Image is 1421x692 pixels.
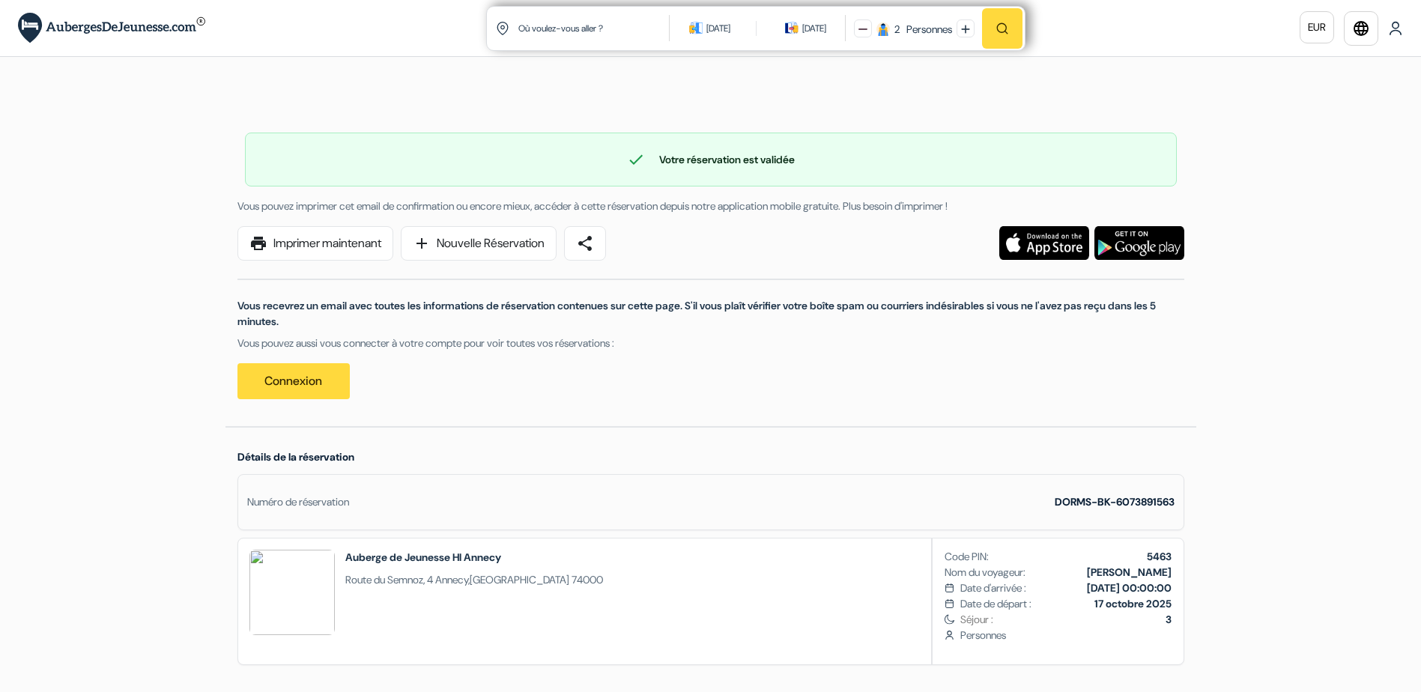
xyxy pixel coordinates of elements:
[1094,597,1172,610] b: 17 octobre 2025
[237,450,354,464] span: Détails de la réservation
[1087,581,1172,595] b: [DATE] 00:00:00
[249,234,267,252] span: print
[802,21,826,36] div: [DATE]
[576,234,594,252] span: share
[237,226,393,261] a: printImprimer maintenant
[1094,226,1184,260] img: Téléchargez l'application gratuite
[1300,11,1334,43] a: EUR
[627,151,645,169] span: check
[246,151,1176,169] div: Votre réservation est validée
[960,628,1171,643] span: Personnes
[960,596,1031,612] span: Date de départ :
[517,10,672,46] input: Ville, université ou logement
[1388,21,1403,36] img: User Icon
[237,363,350,399] a: Connexion
[18,13,205,43] img: AubergesDeJeunesse.com
[413,234,431,252] span: add
[345,573,433,586] span: Route du Semnoz, 4
[1352,19,1370,37] i: language
[564,226,606,261] a: share
[572,573,603,586] span: 74000
[706,21,730,36] div: [DATE]
[945,565,1025,580] span: Nom du voyageur:
[345,572,603,588] span: ,
[785,21,799,34] img: calendarIcon icon
[345,550,603,565] h2: Auberge de Jeunesse HI Annecy
[999,226,1089,260] img: Téléchargez l'application gratuite
[858,25,867,34] img: minus
[894,22,900,37] div: 2
[689,21,703,34] img: calendarIcon icon
[435,573,468,586] span: Annecy
[1344,11,1378,46] a: language
[960,580,1026,596] span: Date d'arrivée :
[496,22,509,35] img: location icon
[1147,550,1172,563] b: 5463
[902,22,952,37] div: Personnes
[237,199,948,213] span: Vous pouvez imprimer cet email de confirmation ou encore mieux, accéder à cette réservation depui...
[470,573,569,586] span: [GEOGRAPHIC_DATA]
[237,336,1184,351] p: Vous pouvez aussi vous connecter à votre compte pour voir toutes vos réservations :
[961,25,970,34] img: plus
[1087,565,1172,579] b: [PERSON_NAME]
[247,494,349,510] div: Numéro de réservation
[945,549,989,565] span: Code PIN:
[1055,495,1175,509] strong: DORMS-BK-6073891563
[1166,613,1172,626] b: 3
[249,550,335,635] img: UzUOMFJnADpVYgFn
[237,298,1184,330] p: Vous recevrez un email avec toutes les informations de réservation contenues sur cette page. S'il...
[401,226,557,261] a: addNouvelle Réservation
[960,612,1171,628] span: Séjour :
[876,22,890,36] img: guest icon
